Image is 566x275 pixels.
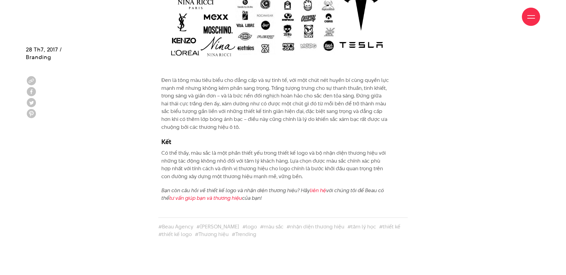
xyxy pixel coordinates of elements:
a: #thiết kế logo [158,231,192,238]
a: tư vấn giúp bạn và thương hiệu [169,194,242,202]
a: #Trending [232,231,256,238]
a: #logo [242,223,257,230]
a: #tâm lý học [347,223,376,230]
strong: Kết [161,137,171,146]
p: Có thể thấy, màu sắc là một phần thiết yếu trong thiết kế logo và bộ nhận diện thương hiệu với nh... [161,149,390,180]
a: #nhận diện thương hiệu [287,223,344,230]
p: Đen là tông màu tiêu biểu cho đẳng cấp và sự tinh tế, với một chút nét huyền bí cùng quyền lực mạ... [161,76,390,131]
a: #Beau Agency [158,223,193,230]
span: 28 Th7, 2017 / Branding [26,46,62,61]
a: #thiết kế [379,223,400,230]
a: #màu sắc [260,223,283,230]
a: #[PERSON_NAME] [196,223,239,230]
em: Bạn còn câu hỏi về thiết kế logo và nhận diện thương hiệu? Hãy với chúng tôi để Beau có thể của bạn! [161,187,384,202]
a: #Thương hiệu [195,231,229,238]
a: liên hệ [310,187,326,194]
